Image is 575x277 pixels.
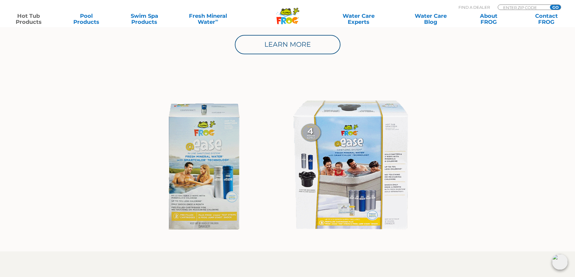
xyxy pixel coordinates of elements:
img: Inline Watkins_for Steph [148,92,427,242]
a: Water CareExperts [322,13,395,25]
a: AboutFROG [466,13,511,25]
input: GO [550,5,561,10]
a: ContactFROG [524,13,569,25]
input: Zip Code Form [503,5,543,10]
img: openIcon [552,254,568,270]
p: Find A Dealer [458,5,490,10]
a: Hot TubProducts [6,13,51,25]
sup: ∞ [215,18,218,23]
a: Fresh MineralWater∞ [180,13,236,25]
a: Swim SpaProducts [122,13,167,25]
a: Learn More [235,35,340,54]
a: Water CareBlog [408,13,453,25]
a: PoolProducts [64,13,109,25]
